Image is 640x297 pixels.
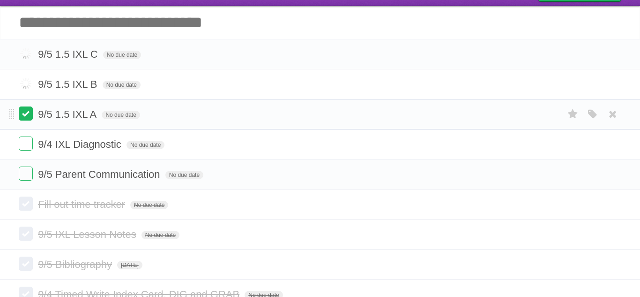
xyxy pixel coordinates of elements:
[141,231,179,239] span: No due date
[38,78,99,90] span: 9/5 1.5 IXL B
[165,171,203,179] span: No due date
[103,81,141,89] span: No due date
[19,76,33,91] label: Done
[38,108,99,120] span: 9/5 1.5 IXL A
[19,137,33,151] label: Done
[130,201,168,209] span: No due date
[38,48,100,60] span: 9/5 1.5 IXL C
[103,51,141,59] span: No due date
[19,197,33,211] label: Done
[117,261,142,269] span: [DATE]
[19,257,33,271] label: Done
[19,167,33,181] label: Done
[38,198,127,210] span: Fill out time tracker
[19,46,33,61] label: Done
[19,227,33,241] label: Done
[38,259,114,270] span: 9/5 Bibliography
[102,111,140,119] span: No due date
[38,138,124,150] span: 9/4 IXL Diagnostic
[38,168,162,180] span: 9/5 Parent Communication
[127,141,164,149] span: No due date
[564,107,582,122] label: Star task
[38,228,139,240] span: 9/5 IXL Lesson Notes
[19,107,33,121] label: Done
